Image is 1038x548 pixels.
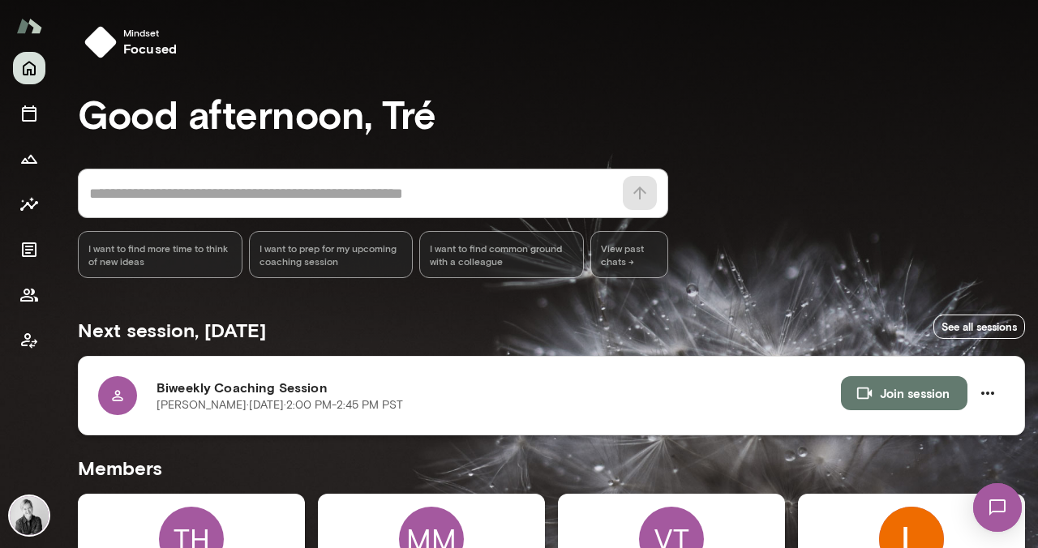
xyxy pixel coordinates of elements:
[13,233,45,266] button: Documents
[841,376,967,410] button: Join session
[430,242,573,268] span: I want to find common ground with a colleague
[157,378,841,397] h6: Biweekly Coaching Session
[78,455,1025,481] h5: Members
[78,317,266,343] h5: Next session, [DATE]
[13,324,45,357] button: Client app
[13,143,45,175] button: Growth Plan
[259,242,403,268] span: I want to prep for my upcoming coaching session
[249,231,414,278] div: I want to prep for my upcoming coaching session
[13,97,45,130] button: Sessions
[16,11,42,41] img: Mento
[419,231,584,278] div: I want to find common ground with a colleague
[13,279,45,311] button: Members
[78,91,1025,136] h3: Good afternoon, Tré
[84,26,117,58] img: mindset
[13,52,45,84] button: Home
[590,231,668,278] span: View past chats ->
[78,231,242,278] div: I want to find more time to think of new ideas
[10,496,49,535] img: Tré Wright
[78,19,190,65] button: Mindsetfocused
[123,39,177,58] h6: focused
[13,188,45,220] button: Insights
[157,397,403,413] p: [PERSON_NAME] · [DATE] · 2:00 PM-2:45 PM PST
[123,26,177,39] span: Mindset
[88,242,232,268] span: I want to find more time to think of new ideas
[933,315,1025,340] a: See all sessions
